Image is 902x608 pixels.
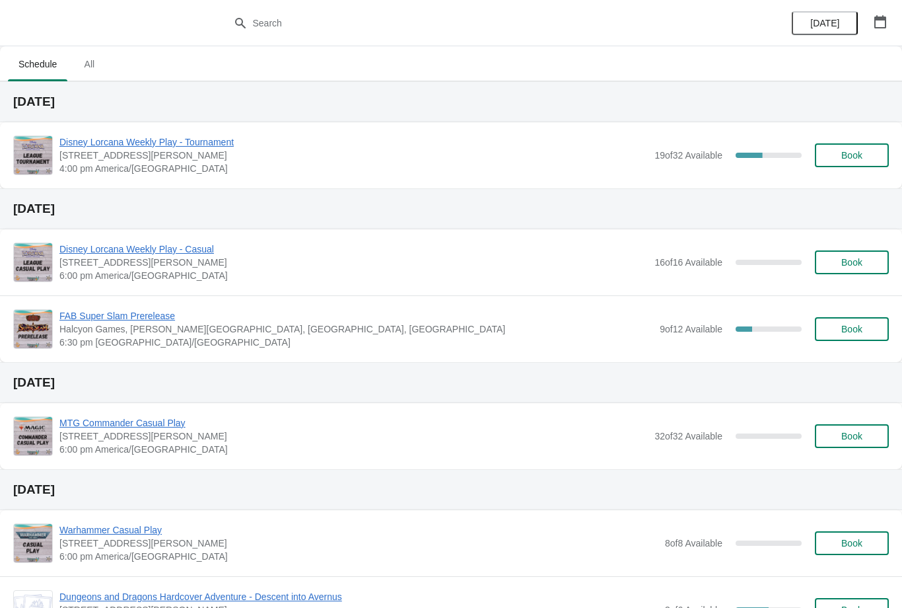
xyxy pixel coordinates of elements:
span: [STREET_ADDRESS][PERSON_NAME] [59,537,658,550]
input: Search [252,11,677,35]
span: Book [841,431,862,441]
span: 19 of 32 Available [654,150,722,161]
span: Dungeons and Dragons Hardcover Adventure - Descent into Avernus [59,590,658,603]
span: MTG Commander Casual Play [59,416,648,430]
span: 4:00 pm America/[GEOGRAPHIC_DATA] [59,162,648,175]
button: Book [815,424,889,448]
span: Warhammer Casual Play [59,523,658,537]
span: 6:30 pm [GEOGRAPHIC_DATA]/[GEOGRAPHIC_DATA] [59,336,653,349]
span: 6:00 pm America/[GEOGRAPHIC_DATA] [59,443,648,456]
button: Book [815,531,889,555]
span: 16 of 16 Available [654,257,722,268]
img: Disney Lorcana Weekly Play - Casual | 2040 Louetta Rd Ste I Spring, TX 77388 | 6:00 pm America/Ch... [14,243,52,282]
button: Book [815,317,889,341]
span: [STREET_ADDRESS][PERSON_NAME] [59,430,648,443]
button: Book [815,143,889,167]
span: 6:00 pm America/[GEOGRAPHIC_DATA] [59,550,658,563]
img: MTG Commander Casual Play | 2040 Louetta Rd Ste I Spring, TX 77388 | 6:00 pm America/Chicago [14,417,52,455]
span: [STREET_ADDRESS][PERSON_NAME] [59,149,648,162]
h2: [DATE] [13,483,889,496]
button: [DATE] [792,11,858,35]
img: FAB Super Slam Prerelease | Halcyon Games, Louetta Road, Spring, TX, USA | 6:30 pm America/Chicago [14,310,52,348]
span: Book [841,538,862,549]
h2: [DATE] [13,95,889,108]
span: Disney Lorcana Weekly Play - Tournament [59,135,648,149]
img: Disney Lorcana Weekly Play - Tournament | 2040 Louetta Rd Ste I Spring, TX 77388 | 4:00 pm Americ... [14,136,52,174]
span: Book [841,324,862,334]
span: Halcyon Games, [PERSON_NAME][GEOGRAPHIC_DATA], [GEOGRAPHIC_DATA], [GEOGRAPHIC_DATA] [59,323,653,336]
h2: [DATE] [13,376,889,389]
span: Schedule [8,52,67,76]
span: [DATE] [810,18,839,28]
span: All [73,52,106,76]
span: Disney Lorcana Weekly Play - Casual [59,243,648,256]
h2: [DATE] [13,202,889,215]
span: 6:00 pm America/[GEOGRAPHIC_DATA] [59,269,648,282]
span: Book [841,257,862,268]
span: FAB Super Slam Prerelease [59,309,653,323]
span: [STREET_ADDRESS][PERSON_NAME] [59,256,648,269]
span: Book [841,150,862,161]
span: 8 of 8 Available [665,538,722,549]
img: Warhammer Casual Play | 2040 Louetta Rd Ste I Spring, TX 77388 | 6:00 pm America/Chicago [14,524,52,562]
span: 9 of 12 Available [660,324,722,334]
button: Book [815,250,889,274]
span: 32 of 32 Available [654,431,722,441]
